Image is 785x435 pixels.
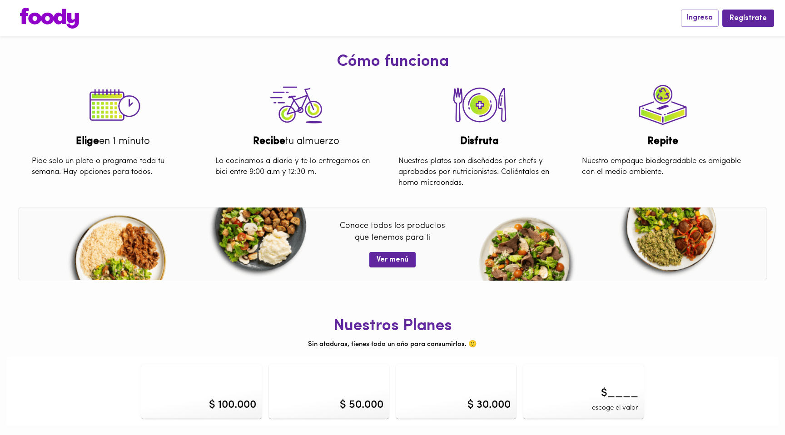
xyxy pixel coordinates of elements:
button: Ver menú [369,252,416,267]
p: Conoce todos los productos que tenemos para ti [294,221,491,249]
div: tu almuerzo [209,134,385,148]
img: tutorial-step-2.png [448,76,512,135]
img: tutorial-step-1.png [81,76,145,135]
h1: Nuestros Planes [7,317,778,336]
div: Nuestro empaque biodegradable es amigable con el medio ambiente. [575,149,751,185]
button: Ingresa [681,10,719,26]
span: Ver menú [377,256,408,264]
div: Pide solo un plato o programa toda tu semana. Hay opciones para todos. [25,149,201,185]
div: $ 50.000 [340,397,383,413]
div: Nuestros platos son diseñados por chefs y aprobados por nutricionistas. Caliéntalos en horno micr... [392,149,568,196]
b: Elige [76,136,99,147]
div: en 1 minuto [25,134,201,148]
b: Disfruta [460,136,499,147]
div: $ 30.000 [467,397,511,413]
span: $____ [601,386,638,401]
div: Lo cocinamos a diario y te lo entregamos en bici entre 9:00 a.m y 12:30 m. [209,149,385,185]
img: logo.png [20,8,79,29]
img: tutorial-step-3.png [264,76,328,135]
img: tutorial-step-4.png [631,76,695,135]
b: Recibe [253,136,285,147]
button: Regístrate [722,10,774,26]
span: Sin ataduras, tienes todo un año para consumirlos. 🙂 [308,341,477,348]
span: escoge el valor [592,403,638,413]
div: $ 100.000 [209,397,256,413]
b: Repite [647,136,678,147]
span: Regístrate [730,14,767,23]
h1: Cómo funciona [7,53,778,71]
span: Ingresa [687,14,713,22]
iframe: Messagebird Livechat Widget [732,382,776,426]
